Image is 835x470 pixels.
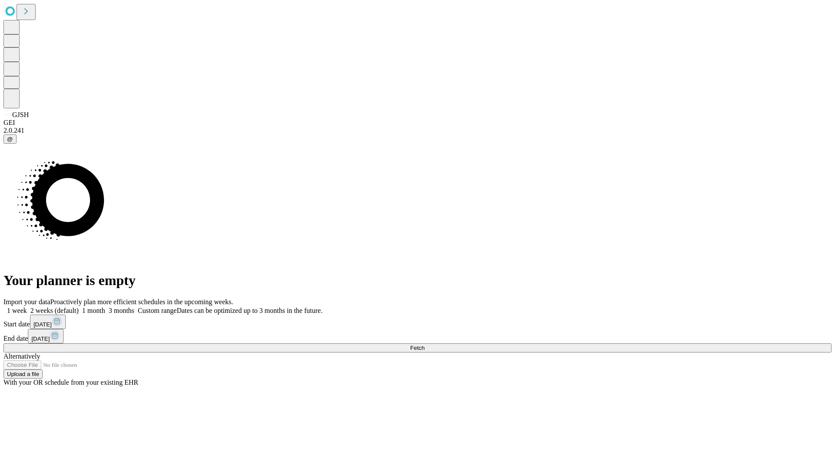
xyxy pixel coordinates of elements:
span: [DATE] [31,336,50,342]
span: Alternatively [3,352,40,360]
span: 1 week [7,307,27,314]
span: GJSH [12,111,29,118]
button: [DATE] [28,329,63,343]
h1: Your planner is empty [3,272,832,289]
span: 3 months [109,307,134,314]
div: Start date [3,315,832,329]
div: 2.0.241 [3,127,832,134]
span: @ [7,136,13,142]
span: [DATE] [33,321,52,328]
span: 1 month [82,307,105,314]
button: Upload a file [3,369,43,379]
span: Dates can be optimized up to 3 months in the future. [177,307,322,314]
span: Custom range [138,307,177,314]
span: Import your data [3,298,50,305]
span: With your OR schedule from your existing EHR [3,379,138,386]
div: GEI [3,119,832,127]
span: Fetch [410,345,424,351]
span: Proactively plan more efficient schedules in the upcoming weeks. [50,298,233,305]
button: Fetch [3,343,832,352]
button: @ [3,134,17,144]
button: [DATE] [30,315,66,329]
div: End date [3,329,832,343]
span: 2 weeks (default) [30,307,79,314]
